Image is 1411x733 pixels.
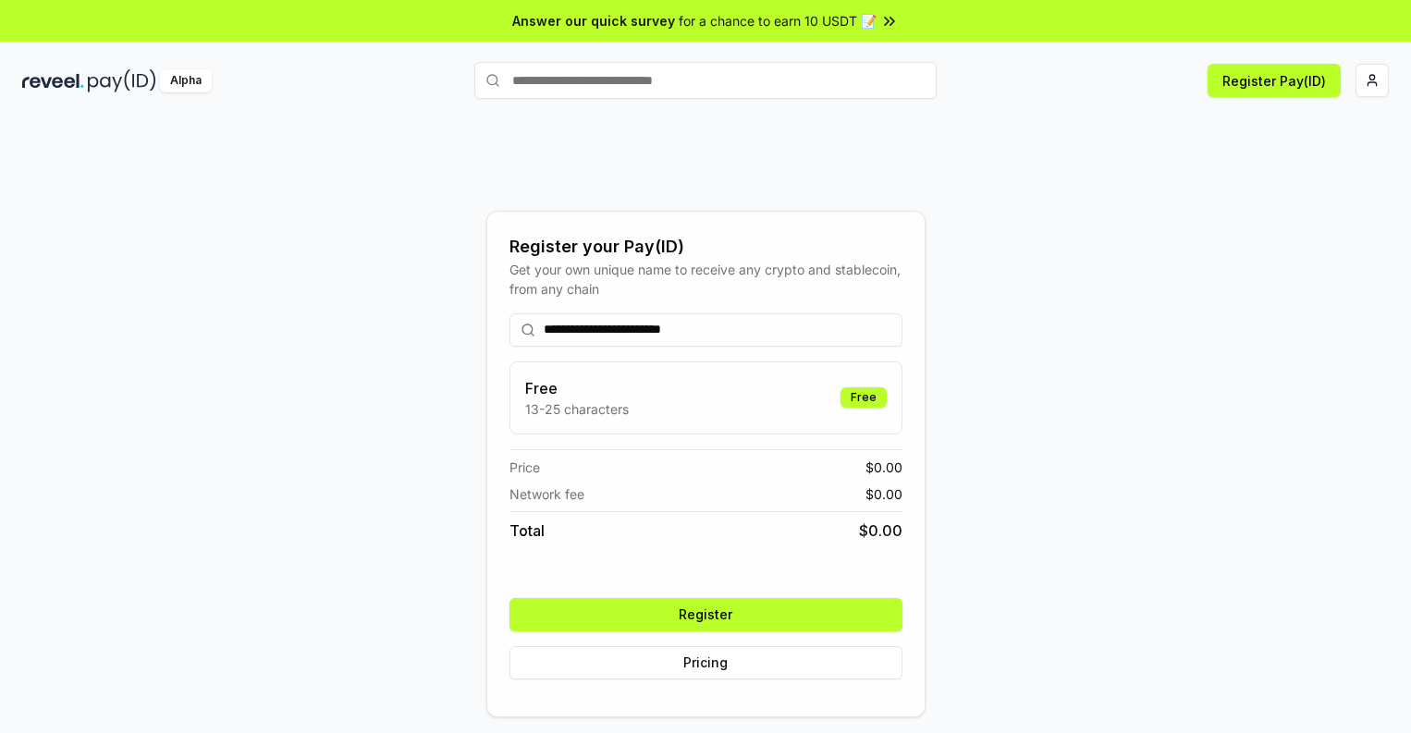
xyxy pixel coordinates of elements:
[525,377,629,399] h3: Free
[509,519,545,542] span: Total
[509,646,902,679] button: Pricing
[512,11,675,31] span: Answer our quick survey
[509,234,902,260] div: Register your Pay(ID)
[1208,64,1341,97] button: Register Pay(ID)
[509,260,902,299] div: Get your own unique name to receive any crypto and stablecoin, from any chain
[509,598,902,631] button: Register
[509,484,584,504] span: Network fee
[22,69,84,92] img: reveel_dark
[859,519,902,542] span: $ 0.00
[865,458,902,477] span: $ 0.00
[525,399,629,419] p: 13-25 characters
[679,11,877,31] span: for a chance to earn 10 USDT 📝
[865,484,902,504] span: $ 0.00
[160,69,212,92] div: Alpha
[840,387,887,408] div: Free
[88,69,156,92] img: pay_id
[509,458,540,477] span: Price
